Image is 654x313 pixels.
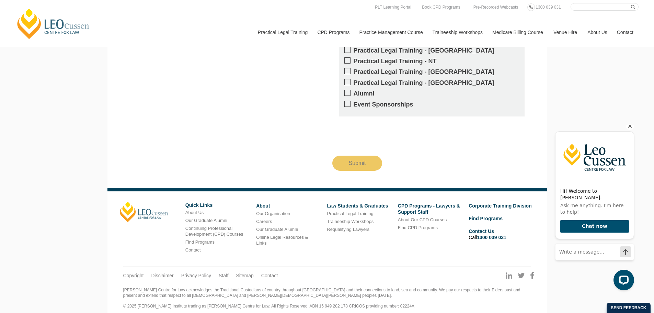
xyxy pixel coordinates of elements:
[354,18,427,47] a: Practice Management Course
[151,272,173,279] a: Disclaimer
[123,272,144,279] a: Copyright
[15,8,91,40] a: [PERSON_NAME] Centre for Law
[398,225,438,230] a: Find CPD Programs
[469,203,532,209] a: Corporate Training Division
[11,78,79,91] p: Ask me anything. I'm here to help!
[185,226,243,237] a: Continuing Professional Development (CPD) Courses
[181,272,211,279] a: Privacy Policy
[120,202,168,222] a: [PERSON_NAME]
[327,203,388,209] a: Law Students & Graduates
[548,18,582,47] a: Venue Hire
[469,216,503,221] a: Find Programs
[256,235,308,246] a: Online Legal Resources & Links
[327,211,373,216] a: Practical Legal Training
[373,3,413,11] a: PLT Learning Portal
[344,57,519,65] label: Practical Legal Training - NT
[256,219,272,224] a: Careers
[344,79,519,87] label: Practical Legal Training - [GEOGRAPHIC_DATA]
[582,18,612,47] a: About Us
[6,7,84,58] img: Leo Cussen Centre for Law
[472,3,520,11] a: Pre-Recorded Webcasts
[344,68,519,76] label: Practical Legal Training - [GEOGRAPHIC_DATA]
[536,5,561,10] span: 1300 039 031
[185,203,251,208] h6: Quick Links
[256,227,298,232] a: Our Graduate Alumni
[550,125,637,296] iframe: LiveChat chat widget
[219,272,229,279] a: Staff
[327,219,374,224] a: Traineeship Workshops
[261,272,278,279] a: Contact
[185,210,204,215] a: About Us
[332,122,437,149] iframe: reCAPTCHA
[185,218,227,223] a: Our Graduate Alumni
[11,63,79,76] h2: Hi! Welcome to [PERSON_NAME].
[477,235,506,240] a: 1300 039 031
[236,272,253,279] a: Sitemap
[534,3,562,11] a: 1300 039 031
[344,47,519,55] label: Practical Legal Training - [GEOGRAPHIC_DATA]
[344,101,519,109] label: Event Sponsorships
[185,239,215,245] a: Find Programs
[70,122,81,133] button: Send a message
[312,18,354,47] a: CPD Programs
[10,96,80,108] button: Chat now
[469,228,494,234] a: Contact Us
[123,288,531,309] div: [PERSON_NAME] Centre for Law acknowledges the Traditional Custodians of country throughout [GEOGR...
[185,247,201,253] a: Contact
[253,18,312,47] a: Practical Legal Training
[469,227,534,242] li: Call
[6,119,84,135] input: Write a message…
[256,203,270,209] a: About
[398,203,460,215] a: CPD Programs - Lawyers & Support Staff
[256,211,290,216] a: Our Organisation
[612,18,639,47] a: Contact
[64,145,84,166] button: Open LiveChat chat widget
[398,217,447,222] a: About Our CPD Courses
[344,90,519,98] label: Alumni
[332,156,382,171] input: Submit
[427,18,487,47] a: Traineeship Workshops
[487,18,548,47] a: Medicare Billing Course
[327,227,369,232] a: Requalifying Lawyers
[420,3,462,11] a: Book CPD Programs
